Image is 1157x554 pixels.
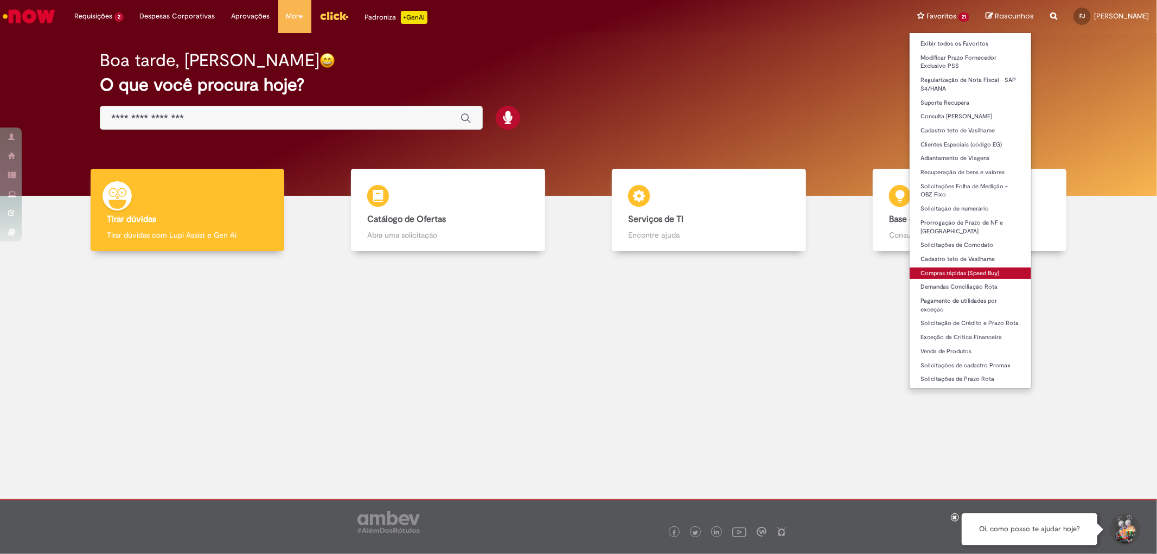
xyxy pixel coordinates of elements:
img: logo_footer_youtube.png [732,525,746,539]
a: Rascunhos [986,11,1034,22]
a: Base de Conhecimento Consulte e aprenda [839,169,1100,252]
p: Abra uma solicitação [367,230,528,240]
img: logo_footer_ambev_rotulo_gray.png [357,511,420,533]
a: Pagamento de utilidades por exceção [910,295,1031,315]
a: Regularização de Nota Fiscal - SAP S4/HANA [910,74,1031,94]
a: Cadastro teto de Vasilhame [910,125,1031,137]
a: Catálogo de Ofertas Abra uma solicitação [318,169,579,252]
b: Tirar dúvidas [107,214,156,225]
a: Solicitações de Prazo Rota [910,373,1031,385]
h2: O que você procura hoje? [100,75,1057,94]
p: +GenAi [401,11,427,24]
img: happy-face.png [319,53,335,68]
ul: Favoritos [909,33,1032,389]
span: Requisições [74,11,112,22]
div: Padroniza [365,11,427,24]
b: Catálogo de Ofertas [367,214,446,225]
span: Aprovações [232,11,270,22]
span: FJ [1079,12,1085,20]
span: 2 [114,12,124,22]
a: Solicitações de Comodato [910,239,1031,251]
h2: Boa tarde, [PERSON_NAME] [100,51,319,70]
span: Despesas Corporativas [140,11,215,22]
b: Serviços de TI [628,214,683,225]
img: logo_footer_facebook.png [672,530,677,536]
a: Solicitação de Crédito e Prazo Rota [910,317,1031,329]
a: Compras rápidas (Speed Buy) [910,268,1031,279]
a: Prorrogação de Prazo de NF e [GEOGRAPHIC_DATA] [910,217,1031,237]
span: 21 [958,12,969,22]
button: Iniciar Conversa de Suporte [1108,513,1141,546]
img: logo_footer_naosei.png [777,527,787,537]
p: Tirar dúvidas com Lupi Assist e Gen Ai [107,230,268,240]
span: More [286,11,303,22]
a: Solicitação de numerário [910,203,1031,215]
a: Solicitações Folha de Medição - OBZ Fixo [910,181,1031,201]
a: Consulta [PERSON_NAME] [910,111,1031,123]
a: Adiantamento de Viagens [910,152,1031,164]
span: Favoritos [926,11,956,22]
a: Serviços de TI Encontre ajuda [579,169,840,252]
a: Tirar dúvidas Tirar dúvidas com Lupi Assist e Gen Ai [57,169,318,252]
a: Modificar Prazo Fornecedor Exclusivo PSS [910,52,1031,72]
span: Rascunhos [995,11,1034,21]
a: Venda de Produtos [910,346,1031,358]
img: ServiceNow [1,5,57,27]
a: Recuperação de bens e valores [910,167,1031,179]
a: Suporte Recupera [910,97,1031,109]
p: Consulte e aprenda [889,230,1050,240]
a: Exceção da Crítica Financeira [910,332,1031,343]
img: click_logo_yellow_360x200.png [319,8,349,24]
a: Exibir todos os Favoritos [910,38,1031,50]
a: Demandas Conciliação Rota [910,281,1031,293]
img: logo_footer_linkedin.png [714,530,719,536]
span: [PERSON_NAME] [1094,11,1149,21]
b: Base de Conhecimento [889,214,979,225]
p: Encontre ajuda [628,230,789,240]
img: logo_footer_workplace.png [757,527,766,537]
a: Solicitações de cadastro Promax [910,360,1031,372]
a: Cadastro teto de Vasilhame [910,253,1031,265]
a: Clientes Especiais (código EG) [910,139,1031,151]
img: logo_footer_twitter.png [693,530,698,536]
div: Oi, como posso te ajudar hoje? [962,513,1097,545]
